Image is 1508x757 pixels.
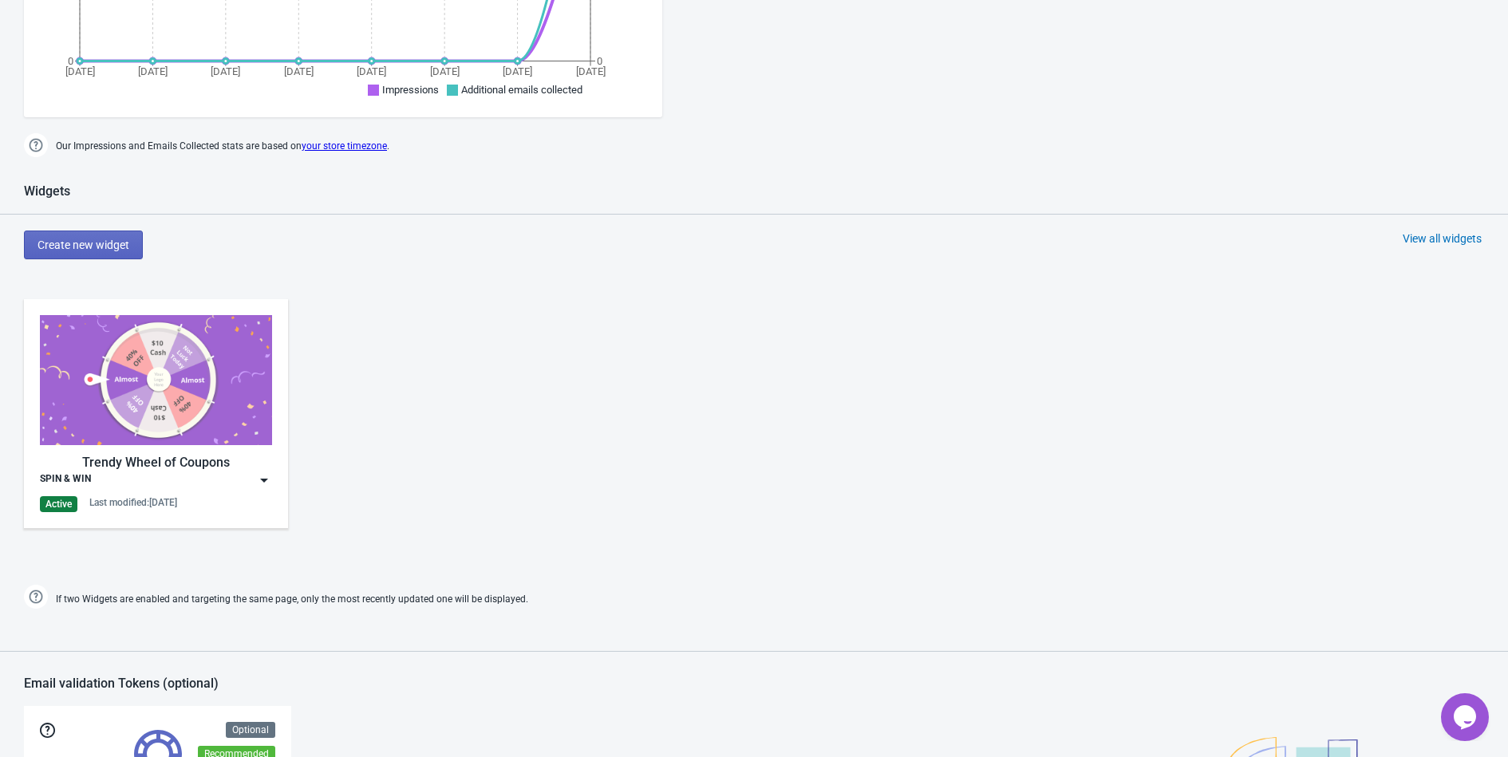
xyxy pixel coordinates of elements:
[597,55,602,67] tspan: 0
[1441,693,1492,741] iframe: chat widget
[461,84,582,96] span: Additional emails collected
[24,585,48,609] img: help.png
[65,65,95,77] tspan: [DATE]
[89,496,177,509] div: Last modified: [DATE]
[357,65,386,77] tspan: [DATE]
[1403,231,1482,246] div: View all widgets
[382,84,439,96] span: Impressions
[38,239,129,251] span: Create new widget
[430,65,460,77] tspan: [DATE]
[40,315,272,445] img: trendy_game.png
[56,586,528,613] span: If two Widgets are enabled and targeting the same page, only the most recently updated one will b...
[40,472,91,488] div: SPIN & WIN
[138,65,168,77] tspan: [DATE]
[211,65,240,77] tspan: [DATE]
[24,133,48,157] img: help.png
[284,65,314,77] tspan: [DATE]
[68,55,73,67] tspan: 0
[56,133,389,160] span: Our Impressions and Emails Collected stats are based on .
[40,453,272,472] div: Trendy Wheel of Coupons
[226,722,275,738] div: Optional
[256,472,272,488] img: dropdown.png
[503,65,532,77] tspan: [DATE]
[576,65,606,77] tspan: [DATE]
[24,231,143,259] button: Create new widget
[40,496,77,512] div: Active
[302,140,387,152] a: your store timezone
